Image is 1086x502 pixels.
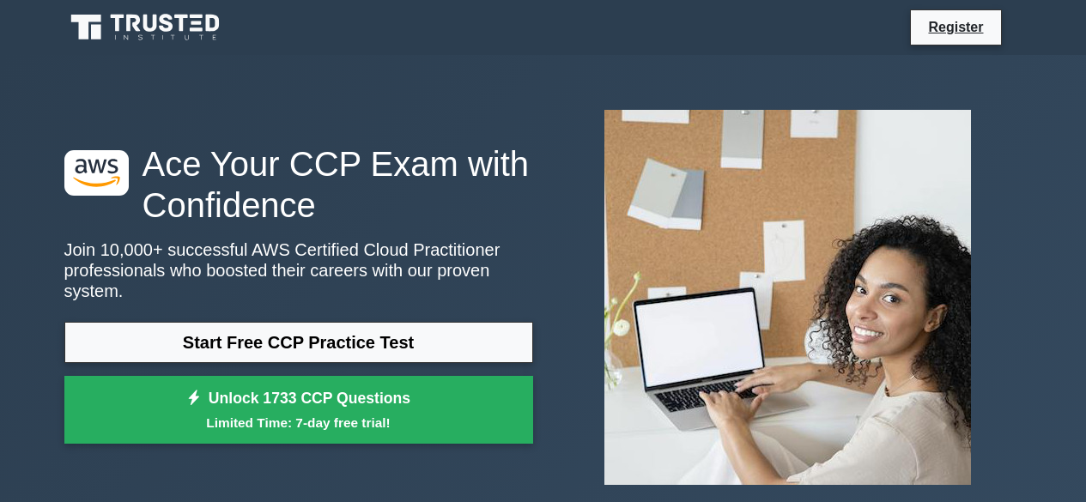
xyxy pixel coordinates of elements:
[918,16,993,38] a: Register
[86,413,512,432] small: Limited Time: 7-day free trial!
[64,143,533,226] h1: Ace Your CCP Exam with Confidence
[64,322,533,363] a: Start Free CCP Practice Test
[64,239,533,301] p: Join 10,000+ successful AWS Certified Cloud Practitioner professionals who boosted their careers ...
[64,376,533,445] a: Unlock 1733 CCP QuestionsLimited Time: 7-day free trial!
